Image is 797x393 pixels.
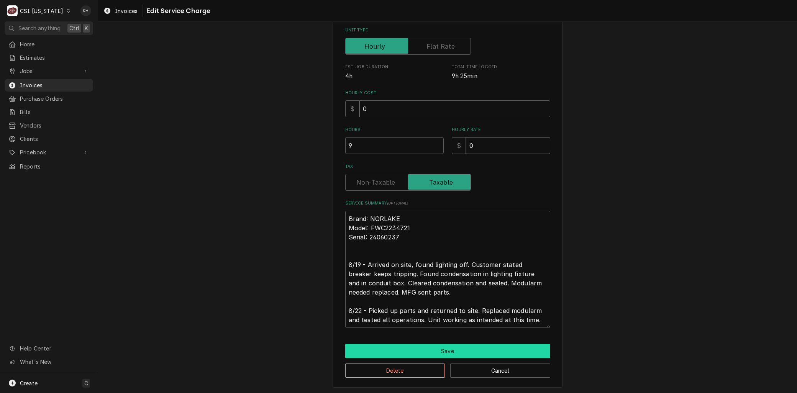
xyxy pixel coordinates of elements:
[18,24,61,32] span: Search anything
[7,5,18,16] div: C
[20,108,89,116] span: Bills
[345,344,550,358] div: Button Group Row
[20,95,89,103] span: Purchase Orders
[452,127,550,133] label: Hourly Rate
[20,81,89,89] span: Invoices
[452,72,550,81] span: Total Time Logged
[345,72,353,80] span: 4h
[5,133,93,145] a: Clients
[20,121,89,129] span: Vendors
[20,162,89,170] span: Reports
[345,90,550,117] div: Hourly Cost
[5,21,93,35] button: Search anythingCtrlK
[80,5,91,16] div: KH
[5,51,93,64] a: Estimates
[5,119,93,132] a: Vendors
[5,355,93,368] a: Go to What's New
[5,79,93,92] a: Invoices
[345,127,444,133] label: Hours
[345,90,550,96] label: Hourly Cost
[20,54,89,62] span: Estimates
[115,7,138,15] span: Invoices
[345,127,444,154] div: [object Object]
[452,64,550,80] div: Total Time Logged
[345,200,550,328] div: Service Summary
[5,106,93,118] a: Bills
[345,200,550,206] label: Service Summary
[144,6,210,16] span: Edit Service Charge
[69,24,79,32] span: Ctrl
[20,135,89,143] span: Clients
[387,201,408,205] span: ( optional )
[20,344,89,352] span: Help Center
[5,342,93,355] a: Go to Help Center
[345,72,444,81] span: Est. Job Duration
[5,160,93,173] a: Reports
[345,27,550,54] div: Unit Type
[20,7,63,15] div: CSI [US_STATE]
[345,358,550,378] div: Button Group Row
[345,344,550,378] div: Button Group
[20,40,89,48] span: Home
[345,164,550,170] label: Tax
[5,92,93,105] a: Purchase Orders
[84,379,88,387] span: C
[5,38,93,51] a: Home
[345,164,550,191] div: Tax
[85,24,88,32] span: K
[5,146,93,159] a: Go to Pricebook
[20,67,78,75] span: Jobs
[452,137,466,154] div: $
[80,5,91,16] div: Kyley Hunnicutt's Avatar
[345,211,550,328] textarea: Brand: NORLAKE Model: FWC2234721 Serial: 24060237 8/19 - Arrived on site, found lighting off. Cus...
[345,64,444,70] span: Est. Job Duration
[100,5,141,17] a: Invoices
[345,344,550,358] button: Save
[5,65,93,77] a: Go to Jobs
[20,358,89,366] span: What's New
[345,364,445,378] button: Delete
[450,364,550,378] button: Cancel
[20,380,38,386] span: Create
[20,148,78,156] span: Pricebook
[7,5,18,16] div: CSI Kentucky's Avatar
[345,27,550,33] label: Unit Type
[452,64,550,70] span: Total Time Logged
[452,127,550,154] div: [object Object]
[345,64,444,80] div: Est. Job Duration
[345,100,359,117] div: $
[452,72,477,80] span: 9h 25min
